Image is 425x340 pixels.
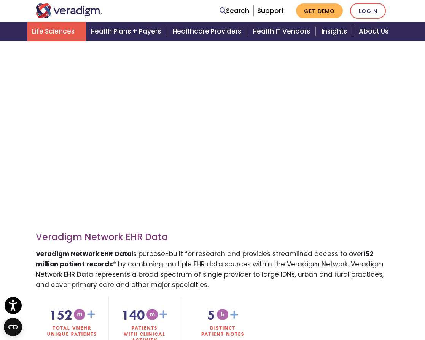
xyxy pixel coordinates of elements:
[36,249,132,258] strong: Veradigm Network EHR Data
[36,3,102,18] img: Veradigm logo
[296,3,343,18] a: Get Demo
[350,3,386,19] a: Login
[86,22,168,41] a: Health Plans + Payers
[27,22,86,41] a: Life Sciences
[317,22,354,41] a: Insights
[220,6,249,16] a: Search
[168,22,248,41] a: Healthcare Providers
[354,22,398,41] a: About Us
[4,318,22,336] button: Open CMP widget
[36,232,390,243] h3: Veradigm Network EHR Data
[248,22,317,41] a: Health IT Vendors
[257,6,284,15] a: Support
[36,14,390,213] iframe: Real World Data: Answering Critical Questions
[36,249,390,290] p: is purpose-built for research and provides streamlined access to over * by combining multiple EHR...
[36,249,374,269] strong: 152 million patient records
[279,285,416,331] iframe: Drift Chat Widget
